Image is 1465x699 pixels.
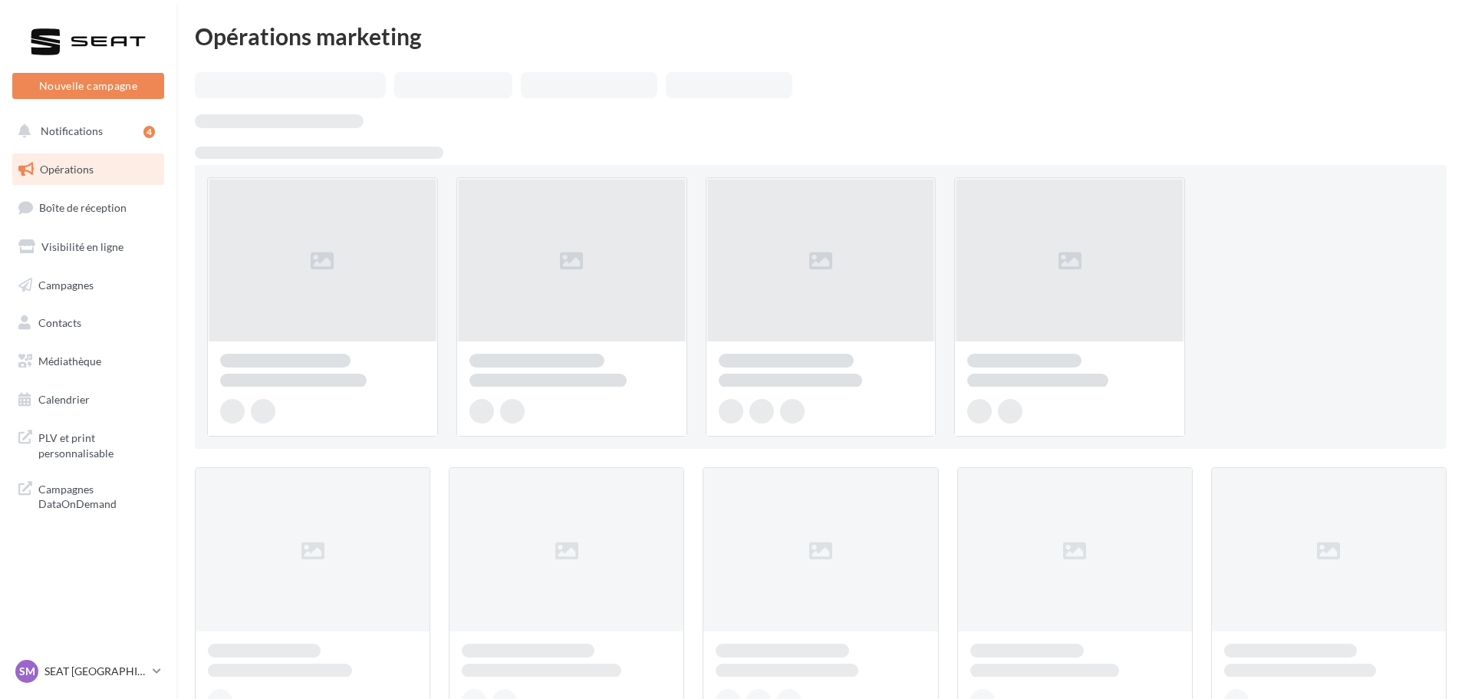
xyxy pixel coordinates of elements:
[39,201,127,214] span: Boîte de réception
[38,393,90,406] span: Calendrier
[9,191,167,224] a: Boîte de réception
[9,269,167,302] a: Campagnes
[12,657,164,686] a: SM SEAT [GEOGRAPHIC_DATA]
[9,345,167,378] a: Médiathèque
[9,384,167,416] a: Calendrier
[38,316,81,329] span: Contacts
[38,278,94,291] span: Campagnes
[9,115,161,147] button: Notifications 4
[38,479,158,512] span: Campagnes DataOnDemand
[41,124,103,137] span: Notifications
[9,473,167,518] a: Campagnes DataOnDemand
[44,664,146,679] p: SEAT [GEOGRAPHIC_DATA]
[41,240,123,253] span: Visibilité en ligne
[143,126,155,138] div: 4
[12,73,164,99] button: Nouvelle campagne
[9,307,167,339] a: Contacts
[38,354,101,368] span: Médiathèque
[9,231,167,263] a: Visibilité en ligne
[40,163,94,176] span: Opérations
[9,153,167,186] a: Opérations
[9,421,167,467] a: PLV et print personnalisable
[19,664,35,679] span: SM
[195,25,1447,48] div: Opérations marketing
[38,427,158,460] span: PLV et print personnalisable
